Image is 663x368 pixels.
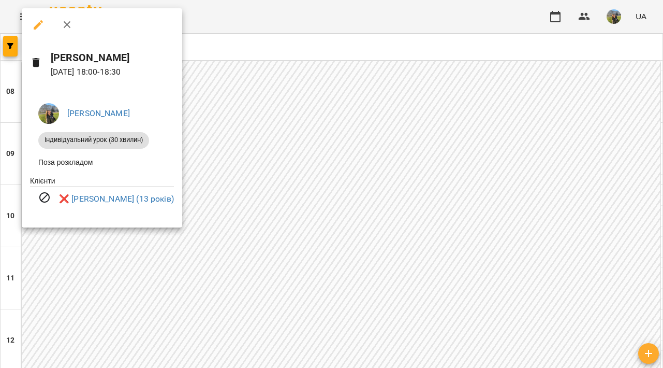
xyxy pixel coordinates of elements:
[59,193,174,205] a: ❌ [PERSON_NAME] (13 років)
[38,103,59,124] img: f0a73d492ca27a49ee60cd4b40e07bce.jpeg
[67,108,130,118] a: [PERSON_NAME]
[30,176,174,216] ul: Клієнти
[51,66,174,78] p: [DATE] 18:00 - 18:30
[30,153,174,172] li: Поза розкладом
[51,50,174,66] h6: [PERSON_NAME]
[38,191,51,204] svg: Візит скасовано
[38,135,149,145] span: Індивідуальний урок (30 хвилин)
